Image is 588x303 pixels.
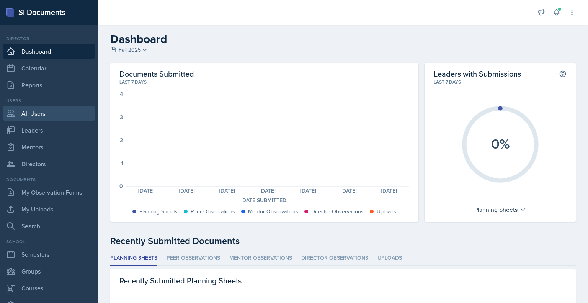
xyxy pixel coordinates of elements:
[3,185,95,200] a: My Observation Forms
[369,188,410,193] div: [DATE]
[3,247,95,262] a: Semesters
[248,208,298,216] div: Mentor Observations
[3,77,95,93] a: Reports
[3,97,95,104] div: Users
[110,251,157,266] li: Planning Sheets
[301,251,368,266] li: Director Observations
[3,35,95,42] div: Director
[110,269,576,293] div: Recently Submitted Planning Sheets
[121,161,123,166] div: 1
[3,61,95,76] a: Calendar
[167,251,220,266] li: Peer Observations
[139,208,178,216] div: Planning Sheets
[3,139,95,155] a: Mentors
[191,208,235,216] div: Peer Observations
[247,188,288,193] div: [DATE]
[434,79,567,85] div: Last 7 days
[229,251,292,266] li: Mentor Observations
[110,234,576,248] div: Recently Submitted Documents
[3,264,95,279] a: Groups
[3,176,95,183] div: Documents
[491,134,510,154] text: 0%
[120,138,123,143] div: 2
[126,188,167,193] div: [DATE]
[3,218,95,234] a: Search
[3,106,95,121] a: All Users
[3,238,95,245] div: School
[110,32,576,46] h2: Dashboard
[3,123,95,138] a: Leaders
[3,156,95,172] a: Directors
[470,203,530,216] div: Planning Sheets
[288,188,328,193] div: [DATE]
[119,183,123,189] div: 0
[3,201,95,217] a: My Uploads
[119,46,141,54] span: Fall 2025
[434,69,521,79] h2: Leaders with Submissions
[377,251,402,266] li: Uploads
[311,208,364,216] div: Director Observations
[3,280,95,296] a: Courses
[207,188,248,193] div: [DATE]
[119,197,409,205] div: Date Submitted
[377,208,396,216] div: Uploads
[120,115,123,120] div: 3
[119,69,409,79] h2: Documents Submitted
[119,79,409,85] div: Last 7 days
[120,92,123,97] div: 4
[3,44,95,59] a: Dashboard
[328,188,369,193] div: [DATE]
[167,188,207,193] div: [DATE]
